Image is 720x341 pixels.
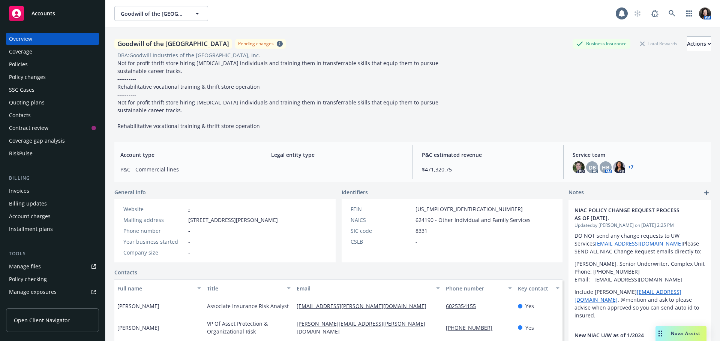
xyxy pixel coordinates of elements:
div: Website [123,205,185,213]
span: Associate Insurance Risk Analyst [207,302,289,310]
div: RiskPulse [9,147,33,159]
span: 8331 [415,227,427,235]
img: photo [699,7,711,19]
a: Manage files [6,261,99,273]
span: Accounts [31,10,55,16]
div: Phone number [123,227,185,235]
span: Identifiers [342,188,368,196]
button: Phone number [443,279,514,297]
a: Quoting plans [6,97,99,109]
div: Title [207,284,282,292]
a: Contract review [6,122,99,134]
img: photo [613,161,625,173]
span: New NIAC U/W as of 1/2024 [574,331,685,339]
a: Installment plans [6,223,99,235]
div: SSC Cases [9,84,34,96]
div: Contract review [9,122,48,134]
div: Mailing address [123,216,185,224]
span: P&C estimated revenue [422,151,554,159]
a: Coverage [6,46,99,58]
span: 624190 - Other Individual and Family Services [415,216,531,224]
div: Pending changes [238,40,274,47]
div: CSLB [351,238,412,246]
span: Notes [568,188,584,197]
a: [PERSON_NAME][EMAIL_ADDRESS][PERSON_NAME][DOMAIN_NAME] [297,320,425,335]
span: NIAC POLICY CHANGE REQUEST PROCESS AS OF [DATE]. [574,206,685,222]
span: Open Client Navigator [14,316,70,324]
span: HB [602,164,609,171]
div: Overview [9,33,32,45]
p: [PERSON_NAME], Senior Underwriter, Complex Unit Phone: [PHONE_NUMBER] Email: [EMAIL_ADDRESS][DOMA... [574,260,705,283]
div: NAICS [351,216,412,224]
a: Billing updates [6,198,99,210]
div: Policy changes [9,71,46,83]
div: Coverage [9,46,32,58]
a: Manage certificates [6,299,99,311]
div: Policy checking [9,273,47,285]
div: DBA: Goodwill Industries of the [GEOGRAPHIC_DATA], Inc. [117,51,260,59]
span: Pending changes [235,39,286,48]
div: Business Insurance [573,39,630,48]
a: Search [664,6,679,21]
img: photo [573,161,585,173]
span: Yes [525,302,534,310]
span: P&C - Commercial lines [120,165,253,173]
a: Contacts [6,109,99,121]
div: Account charges [9,210,51,222]
span: Updated by [PERSON_NAME] on [DATE] 2:25 PM [574,222,705,229]
a: [EMAIL_ADDRESS][PERSON_NAME][DOMAIN_NAME] [297,302,432,310]
button: Title [204,279,294,297]
a: - [188,205,190,213]
span: Yes [525,324,534,332]
div: Company size [123,249,185,256]
div: Actions [687,37,711,51]
span: - [188,238,190,246]
button: Goodwill of the [GEOGRAPHIC_DATA] [114,6,208,21]
a: Report a Bug [647,6,662,21]
a: add [702,188,711,197]
button: Actions [687,36,711,51]
div: Drag to move [655,326,665,341]
a: [EMAIL_ADDRESS][DOMAIN_NAME] [595,240,683,247]
a: Policy changes [6,71,99,83]
span: [US_EMPLOYER_IDENTIFICATION_NUMBER] [415,205,523,213]
div: FEIN [351,205,412,213]
a: [PHONE_NUMBER] [446,324,498,331]
a: Invoices [6,185,99,197]
a: +7 [628,165,633,170]
p: DO NOT send any change requests to UW Services Please SEND ALL NIAC Change Request emails directl... [574,232,705,255]
div: NIAC POLICY CHANGE REQUEST PROCESS AS OF [DATE].Updatedby [PERSON_NAME] on [DATE] 2:25 PMDO NOT s... [568,200,711,325]
div: Manage exposures [9,286,57,298]
span: - [415,238,417,246]
div: Tools [6,250,99,258]
div: Manage files [9,261,41,273]
span: DB [589,164,596,171]
span: - [271,165,403,173]
span: VP Of Asset Protection & Organizational Risk [207,320,291,335]
div: Contacts [9,109,31,121]
span: - [188,249,190,256]
span: [STREET_ADDRESS][PERSON_NAME] [188,216,278,224]
span: Goodwill of the [GEOGRAPHIC_DATA] [121,10,186,18]
div: Key contact [518,284,551,292]
a: Policies [6,58,99,70]
div: Goodwill of the [GEOGRAPHIC_DATA] [114,39,232,49]
div: Policies [9,58,28,70]
div: Full name [117,284,193,292]
a: Account charges [6,210,99,222]
span: Service team [573,151,705,159]
button: Nova Assist [655,326,706,341]
a: Accounts [6,3,99,24]
div: Billing updates [9,198,47,210]
a: Manage exposures [6,286,99,298]
span: Nova Assist [671,330,700,337]
button: Key contact [515,279,562,297]
div: SIC code [351,227,412,235]
div: Billing [6,174,99,182]
button: Email [294,279,443,297]
a: Policy checking [6,273,99,285]
span: [PERSON_NAME] [117,302,159,310]
div: Manage certificates [9,299,58,311]
span: General info [114,188,146,196]
div: Quoting plans [9,97,45,109]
